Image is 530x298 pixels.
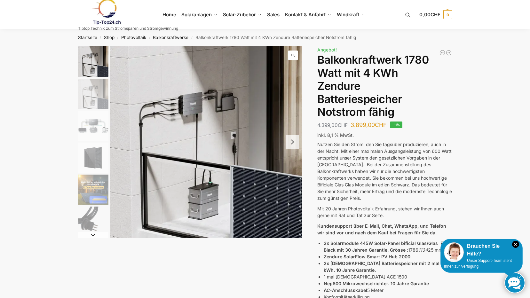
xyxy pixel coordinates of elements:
[446,50,452,56] a: Balkonkraftwerk 900/600 Watt bificial Glas/Glas
[444,242,464,262] img: Customer service
[188,35,195,40] span: /
[97,35,104,40] span: /
[418,247,428,253] em: 1134
[146,35,153,40] span: /
[78,27,178,30] p: Tiptop Technik zum Stromsparen und Stromgewinnung
[408,247,442,253] span: 1786 25 mm
[76,110,108,142] li: 3 / 11
[78,111,108,141] img: Zendure Batteriespeicher-wie anschliessen
[431,12,440,18] span: CHF
[78,35,97,40] a: Startseite
[76,46,108,78] li: 1 / 11
[439,50,446,56] a: Flexible Solarpanels (2×120 W) & SolarLaderegler
[317,53,452,119] h1: Balkonkraftwerk 1780 Watt mit 4 KWh Zendure Batteriespeicher Notstrom fähig
[512,241,519,248] i: Schließen
[78,175,108,205] img: solakon-balkonkraftwerk-890-800w-2-x-445wp-module-growatt-neo-800m-x-growatt-noah-2000-schuko-kab...
[282,0,334,29] a: Kontakt & Anfahrt
[324,287,367,293] strong: AC-Anschlusskabel
[334,0,368,29] a: Windkraft
[443,10,452,19] span: 0
[78,46,108,77] img: Zendure-solar-flow-Batteriespeicher für Balkonkraftwerke
[78,207,108,237] img: Anschlusskabel-3meter_schweizer-stecker
[76,206,108,238] li: 6 / 11
[76,142,108,174] li: 4 / 11
[78,143,108,173] img: Maysun
[223,12,256,18] span: Solar-Zubehör
[220,0,264,29] a: Solar-Zubehör
[267,12,280,18] span: Sales
[181,12,212,18] span: Solaranlagen
[317,132,354,138] span: inkl. 8,1 % MwSt.
[179,0,220,29] a: Solaranlagen
[444,258,512,269] span: Unser Support-Team steht Ihnen zur Verfügung
[419,12,440,18] span: 0,00
[324,261,444,273] strong: 2x [DEMOGRAPHIC_DATA] Batteriespeicher mit 2 mal 2 kWh. 10 Jahre Garantie.
[317,223,446,235] strong: Kundensupport über E-Mail, Chat, WhatsApp, und Telefon wir sind vor und nach dem Kauf bei Fragen ...
[338,122,348,128] span: CHF
[317,47,337,52] span: Angebot!
[104,35,115,40] a: Shop
[444,242,519,258] div: Brauchen Sie Hilfe?
[78,79,108,109] img: Zendure-solar-flow-Batteriespeicher für Balkonkraftwerke
[78,232,108,238] button: Next slide
[110,46,303,238] img: Zendure-solar-flow-Batteriespeicher für Balkonkraftwerke
[286,135,299,149] button: Next slide
[76,174,108,206] li: 5 / 11
[264,0,282,29] a: Sales
[67,29,463,46] nav: Breadcrumb
[76,78,108,110] li: 2 / 11
[115,35,121,40] span: /
[153,35,188,40] a: Balkonkraftwerke
[351,122,387,128] bdi: 3.899,00
[324,240,448,253] strong: 2x Solarmodule 445W Solar-Panel bificial Glas/Glas Full Black mit 30 Jahren Garantie. Grösse :
[76,238,108,270] li: 7 / 11
[324,273,452,280] li: 1 mal [DEMOGRAPHIC_DATA] ACE 1500
[110,46,303,238] li: 1 / 11
[317,205,452,219] p: Mit 20 Jahren Photovoltaik Erfahrung, stehen wir Ihnen auch gerne mit Rat und Tat zur Seite.
[419,5,452,24] a: 0,00CHF 0
[121,35,146,40] a: Photovoltaik
[110,46,303,238] a: Zendure-solar-flow-Batteriespeicher für BalkonkraftwerkeZnedure solar flow Batteriespeicher fuer ...
[390,122,402,128] span: -11%
[317,141,452,201] p: Nutzen Sie den Strom, den Sie tagsüber produzieren, auch in der Nacht. Mit einer maximalen Ausgan...
[337,12,359,18] span: Windkraft
[324,281,429,286] strong: Nep800 Mikrowechselrichter. 10 Jahre Garantie
[324,287,452,294] li: 5 Meter
[375,122,387,128] span: CHF
[324,254,410,259] strong: Zendure SolarFlow Smart PV Hub 2000
[317,122,348,128] bdi: 4.399,00
[285,12,326,18] span: Kontakt & Anfahrt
